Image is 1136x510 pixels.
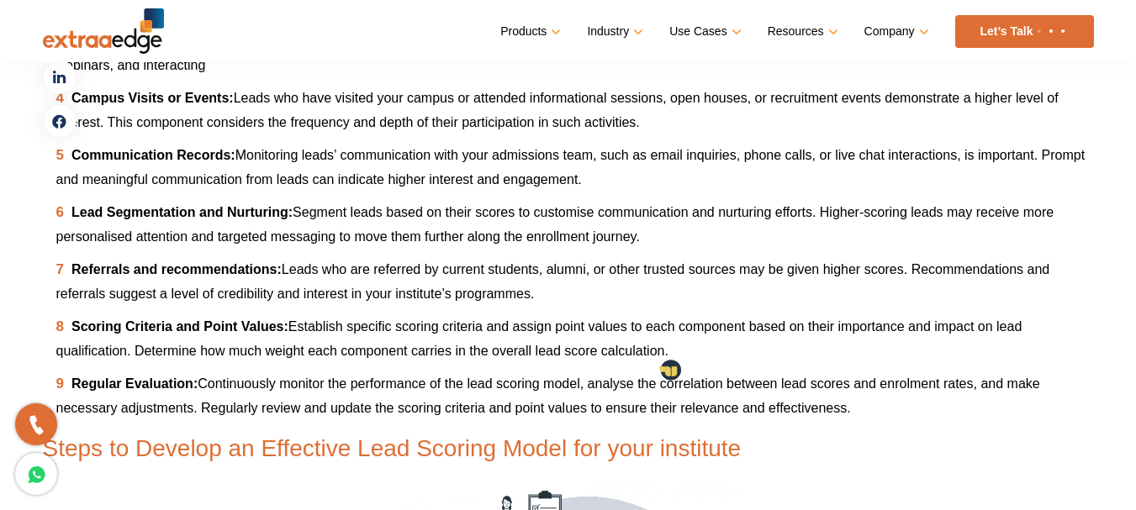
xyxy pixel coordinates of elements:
a: Resources [768,19,835,44]
a: Let’s Talk [955,15,1094,48]
span: Segment leads based on their scores to customise communication and nurturing efforts. Higher-scor... [56,205,1054,244]
a: Company [864,19,926,44]
span: Continuously monitor the performance of the lead scoring model, analyse the correlation between l... [56,376,1040,415]
a: facebook [43,104,77,138]
b: Regular Evaluation: [71,376,198,391]
a: Use Cases [669,19,737,44]
b: Lead Segmentation and Nurturing: [71,205,293,219]
a: linkedin [43,60,77,94]
span: Establish specific scoring criteria and assign point values to each component based on their impo... [56,319,1022,358]
a: Products [500,19,557,44]
b: Scoring Criteria and Point Values: [71,319,288,334]
b: Campus Visits or Events: [71,91,234,105]
span: Leads who are referred by current students, alumni, or other trusted sources may be given higher ... [56,262,1050,301]
span: Leads who have visited your campus or attended informational sessions, open houses, or recruitmen... [56,91,1059,129]
span: Monitoring leads’ communication with your admissions team, such as email inquiries, phone calls, ... [56,148,1086,187]
a: Industry [587,19,640,44]
b: Referrals and recommendations: [71,262,282,276]
span: Steps to Develop an Effective Lead Scoring Model for your institute [43,435,742,461]
b: Communication Records: [71,148,235,162]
